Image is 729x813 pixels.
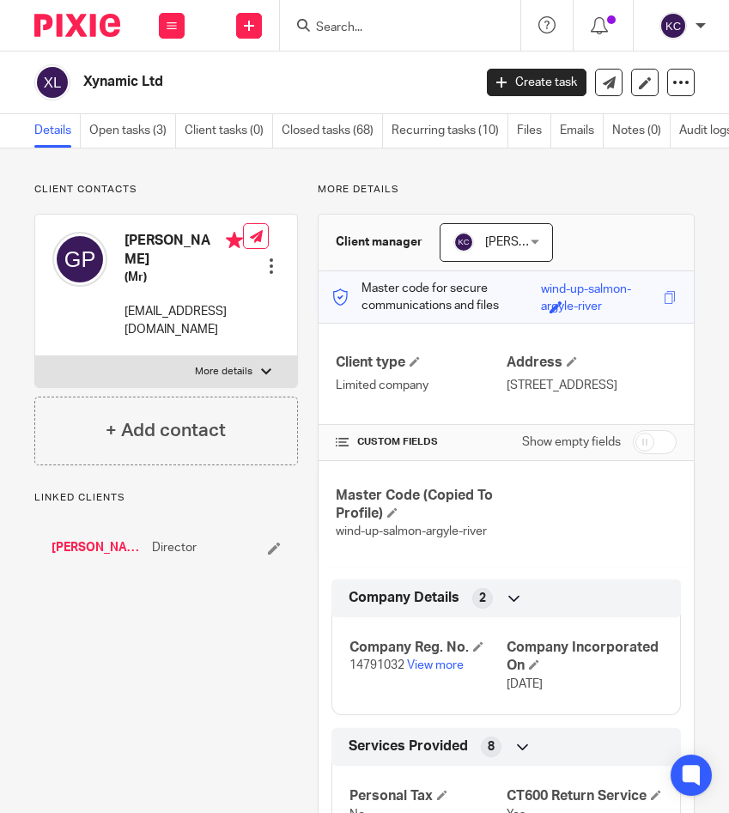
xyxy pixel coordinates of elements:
h2: Xynamic Ltd [83,73,386,91]
img: Pixie [34,14,120,37]
h5: (Mr) [125,269,243,286]
a: Create task [487,69,586,96]
img: svg%3E [453,232,474,252]
p: More details [318,183,695,197]
a: Closed tasks (68) [282,114,383,148]
a: Recurring tasks (10) [392,114,508,148]
span: [DATE] [507,678,543,690]
h4: Client type [336,354,506,372]
a: Client tasks (0) [185,114,273,148]
p: [STREET_ADDRESS] [507,377,677,394]
span: Company Details [349,589,459,607]
span: Director [152,539,197,556]
span: wind-up-salmon-argyle-river [336,525,487,537]
h4: + Add contact [106,417,226,444]
a: Notes (0) [612,114,671,148]
h4: Company Incorporated On [507,639,663,676]
img: svg%3E [52,232,107,287]
i: Primary [226,232,243,249]
span: 2 [479,590,486,607]
h4: CUSTOM FIELDS [336,435,506,449]
a: [PERSON_NAME] [52,539,143,556]
a: Details [34,114,81,148]
h4: Company Reg. No. [349,639,506,657]
h4: Master Code (Copied To Profile) [336,487,506,524]
img: svg%3E [659,12,687,39]
a: View more [407,659,464,671]
img: svg%3E [34,64,70,100]
h4: CT600 Return Service [507,787,663,805]
a: Open tasks (3) [89,114,176,148]
a: Emails [560,114,604,148]
span: Services Provided [349,737,468,755]
label: Show empty fields [522,434,621,451]
input: Search [314,21,469,36]
p: Master code for secure communications and files [331,280,541,315]
h3: Client manager [336,234,422,251]
span: 14791032 [349,659,404,671]
p: More details [195,365,252,379]
a: Files [517,114,551,148]
p: Linked clients [34,491,298,505]
p: Client contacts [34,183,298,197]
h4: Address [507,354,677,372]
div: wind-up-salmon-argyle-river [541,281,659,300]
h4: [PERSON_NAME] [125,232,243,269]
h4: Personal Tax [349,787,506,805]
p: [EMAIL_ADDRESS][DOMAIN_NAME] [125,303,243,338]
span: 8 [488,738,495,755]
p: Limited company [336,377,506,394]
span: [PERSON_NAME] [485,236,580,248]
